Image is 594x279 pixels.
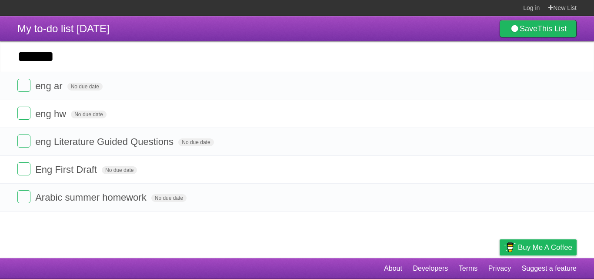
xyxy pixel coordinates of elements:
[500,20,577,37] a: SaveThis List
[35,108,68,119] span: eng hw
[459,260,478,277] a: Terms
[500,239,577,255] a: Buy me a coffee
[522,260,577,277] a: Suggest a feature
[17,23,110,34] span: My to-do list [DATE]
[17,190,30,203] label: Done
[67,83,103,91] span: No due date
[17,107,30,120] label: Done
[35,192,149,203] span: Arabic summer homework
[102,166,137,174] span: No due date
[518,240,572,255] span: Buy me a coffee
[17,162,30,175] label: Done
[71,111,106,118] span: No due date
[537,24,567,33] b: This List
[35,81,64,91] span: eng ar
[504,240,516,255] img: Buy me a coffee
[178,138,214,146] span: No due date
[488,260,511,277] a: Privacy
[384,260,402,277] a: About
[151,194,187,202] span: No due date
[17,134,30,148] label: Done
[413,260,448,277] a: Developers
[17,79,30,92] label: Done
[35,164,99,175] span: Eng First Draft
[35,136,176,147] span: eng Literature Guided Questions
